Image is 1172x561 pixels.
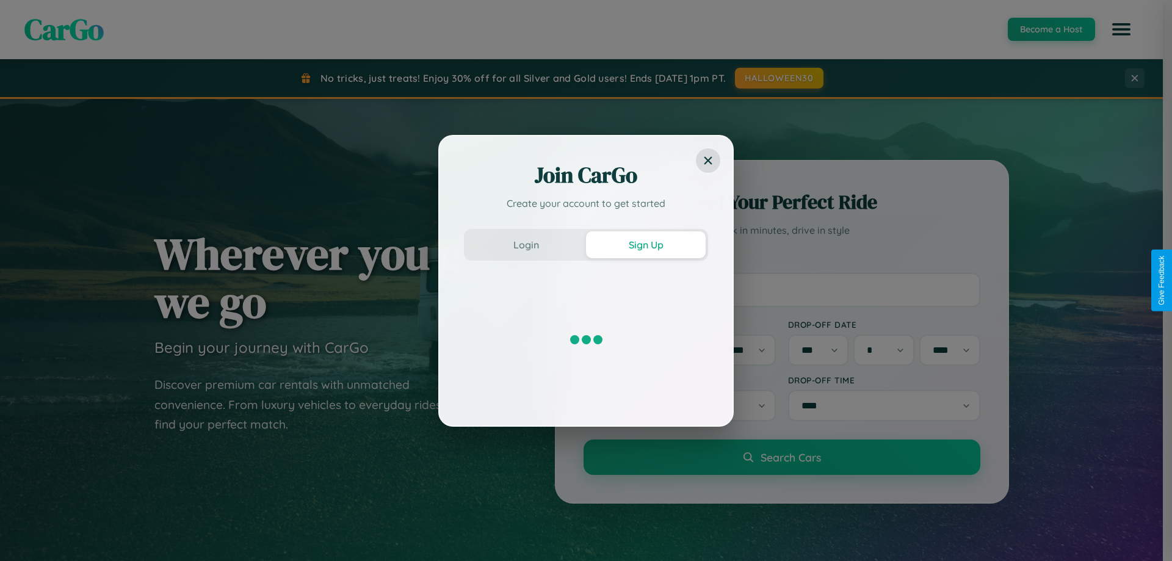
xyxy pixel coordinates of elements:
p: Create your account to get started [464,196,708,211]
div: Give Feedback [1157,256,1166,305]
iframe: Intercom live chat [12,519,42,549]
h2: Join CarGo [464,161,708,190]
button: Sign Up [586,231,706,258]
button: Login [466,231,586,258]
